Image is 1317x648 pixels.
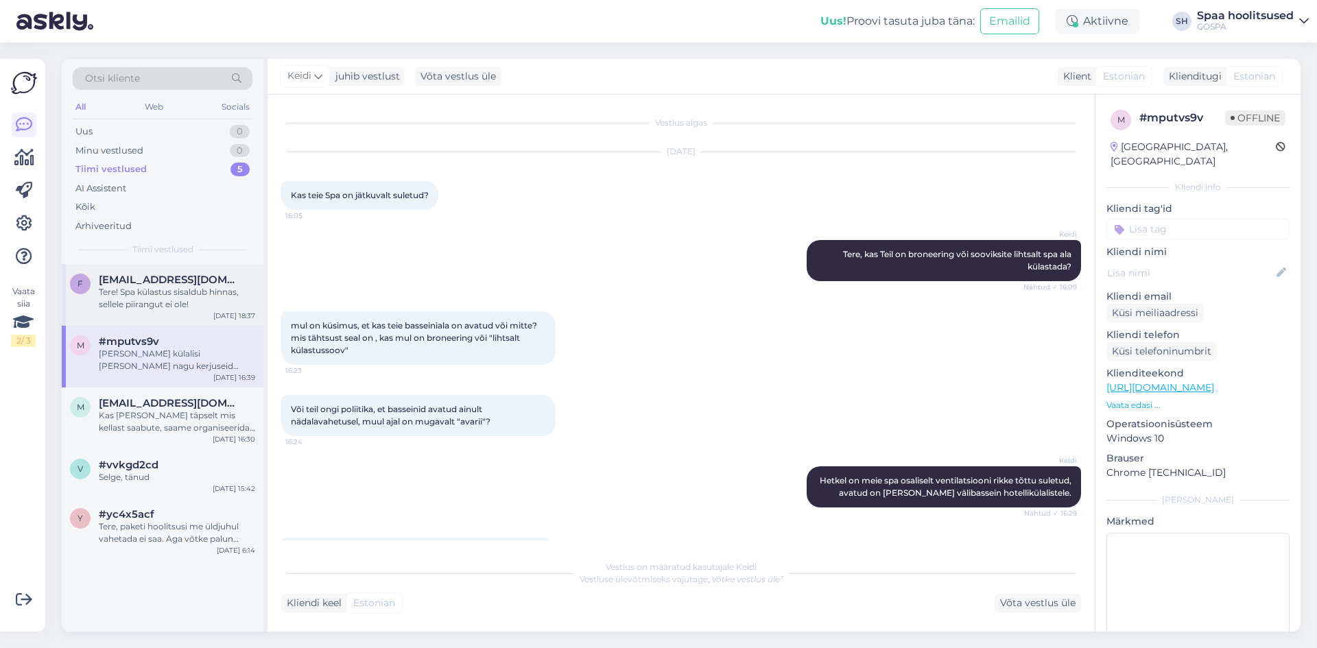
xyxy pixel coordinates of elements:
[580,574,783,584] span: Vestluse ülevõtmiseks vajutage
[1106,494,1290,506] div: [PERSON_NAME]
[219,98,252,116] div: Socials
[1111,140,1276,169] div: [GEOGRAPHIC_DATA], [GEOGRAPHIC_DATA]
[99,348,255,372] div: [PERSON_NAME] külalisi [PERSON_NAME] nagu kerjuseid kuhugi võõrastesse basseinidesse. Imeline mai...
[1025,229,1077,239] span: Keidi
[287,69,311,84] span: Keidi
[606,562,757,572] span: Vestlus on määratud kasutajale Keidi
[415,67,501,86] div: Võta vestlus üle
[1106,366,1290,381] p: Klienditeekond
[99,508,154,520] span: #yc4x5acf
[843,249,1073,272] span: Tere, kas Teil on broneering või sooviksite lihtsalt spa ala külastada?
[1056,9,1139,34] div: Aktiivne
[99,459,158,471] span: #vvkgd2cd
[75,200,95,214] div: Kõik
[1106,451,1290,466] p: Brauser
[217,545,255,555] div: [DATE] 6:14
[99,471,255,483] div: Selge, tänud
[75,125,93,139] div: Uus
[353,596,395,610] span: Estonian
[230,163,250,176] div: 5
[1106,328,1290,342] p: Kliendi telefon
[1106,304,1204,322] div: Küsi meiliaadressi
[281,145,1081,158] div: [DATE]
[1106,181,1290,193] div: Kliendi info
[980,8,1039,34] button: Emailid
[1106,417,1290,431] p: Operatsioonisüsteem
[1058,69,1091,84] div: Klient
[78,513,83,523] span: y
[1106,342,1217,361] div: Küsi telefoninumbrit
[1024,508,1077,518] span: Nähtud ✓ 16:29
[75,182,126,195] div: AI Assistent
[1225,110,1285,125] span: Offline
[1139,110,1225,126] div: # mputvs9v
[1106,466,1290,480] p: Chrome [TECHNICAL_ID]
[1103,69,1145,84] span: Estonian
[78,464,83,474] span: v
[1025,455,1077,466] span: Keidi
[99,409,255,434] div: Kas [PERSON_NAME] täpselt mis kellast saabute, saame organiseerida varajasema check-ini vajadusel.
[820,475,1073,498] span: Hetkel on meie spa osaliselt ventilatsiooni rikke tõttu suletud, avatud on [PERSON_NAME] välibass...
[1106,202,1290,216] p: Kliendi tag'id
[708,574,783,584] i: „Võtke vestlus üle”
[1233,69,1275,84] span: Estonian
[820,13,975,29] div: Proovi tasuta juba täna:
[99,520,255,545] div: Tere, paketi hoolitsusi me üldjuhul vahetada ei saa. Aga võtke palun ühendust meie spaa osakonnag...
[1172,12,1191,31] div: SH
[213,483,255,494] div: [DATE] 15:42
[230,125,250,139] div: 0
[99,335,159,348] span: #mputvs9v
[291,320,539,355] span: mul on küsimus, et kas teie basseiniala on avatud või mitte? mis tähtsust seal on , kas mul on br...
[1023,282,1077,292] span: Nähtud ✓ 16:09
[291,404,490,427] span: Või teil ongi poliitika, et basseinid avatud ainult nädalavahetusel, muul ajal on mugavalt "avarii"?
[1197,10,1294,21] div: Spaa hoolitsused
[75,144,143,158] div: Minu vestlused
[230,144,250,158] div: 0
[99,286,255,311] div: Tere! Spa külastus sisaldub hinnas, sellele piirangut ei ole!
[291,190,429,200] span: Kas teie Spa on jätkuvalt suletud?
[285,211,337,221] span: 16:05
[213,311,255,321] div: [DATE] 18:37
[1197,21,1294,32] div: GOSPA
[77,402,84,412] span: m
[1106,381,1214,394] a: [URL][DOMAIN_NAME]
[11,70,37,96] img: Askly Logo
[1106,289,1290,304] p: Kliendi email
[1117,115,1125,125] span: m
[85,71,140,86] span: Otsi kliente
[75,219,132,233] div: Arhiveeritud
[330,69,400,84] div: juhib vestlust
[75,163,147,176] div: Tiimi vestlused
[73,98,88,116] div: All
[1163,69,1222,84] div: Klienditugi
[1106,514,1290,529] p: Märkmed
[77,340,84,350] span: m
[1107,265,1274,280] input: Lisa nimi
[820,14,846,27] b: Uus!
[78,278,83,289] span: f
[213,434,255,444] div: [DATE] 16:30
[281,596,342,610] div: Kliendi keel
[11,335,36,347] div: 2 / 3
[1106,399,1290,411] p: Vaata edasi ...
[99,397,241,409] span: markusinho80@icloud.com
[1106,431,1290,446] p: Windows 10
[132,243,193,256] span: Tiimi vestlused
[1106,245,1290,259] p: Kliendi nimi
[1106,219,1290,239] input: Lisa tag
[11,285,36,347] div: Vaata siia
[1197,10,1309,32] a: Spaa hoolitsusedGOSPA
[142,98,166,116] div: Web
[281,117,1081,129] div: Vestlus algas
[285,437,337,447] span: 16:24
[995,594,1081,612] div: Võta vestlus üle
[213,372,255,383] div: [DATE] 16:39
[285,365,337,376] span: 16:23
[99,274,241,286] span: furija11@inbox.lv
